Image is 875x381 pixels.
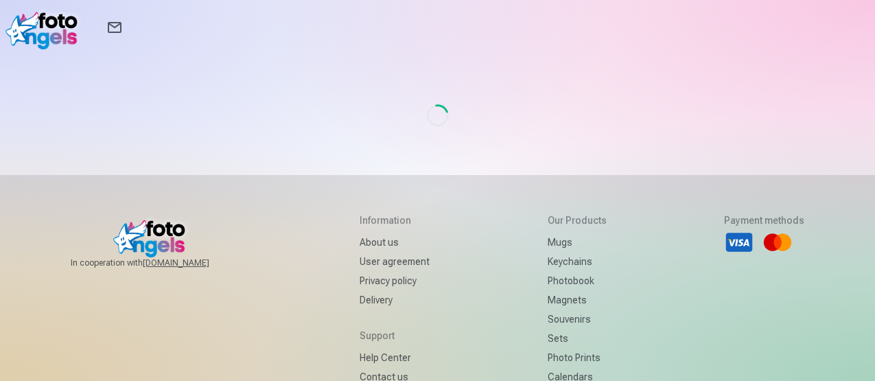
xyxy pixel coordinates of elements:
li: Mastercard [762,227,793,257]
a: Photobook [548,271,607,290]
a: Help Center [360,348,430,367]
a: Sets [548,329,607,348]
li: Visa [724,227,754,257]
h5: Our products [548,213,607,227]
a: About us [360,233,430,252]
img: /v1 [5,5,84,49]
a: Magnets [548,290,607,310]
h5: Support [360,329,430,343]
span: In cooperation with [71,257,242,268]
a: Photo prints [548,348,607,367]
a: Delivery [360,290,430,310]
h5: Information [360,213,430,227]
a: Mugs [548,233,607,252]
a: [DOMAIN_NAME] [143,257,242,268]
a: User agreement [360,252,430,271]
a: Privacy policy [360,271,430,290]
a: Souvenirs [548,310,607,329]
a: Keychains [548,252,607,271]
h5: Payment methods [724,213,804,227]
